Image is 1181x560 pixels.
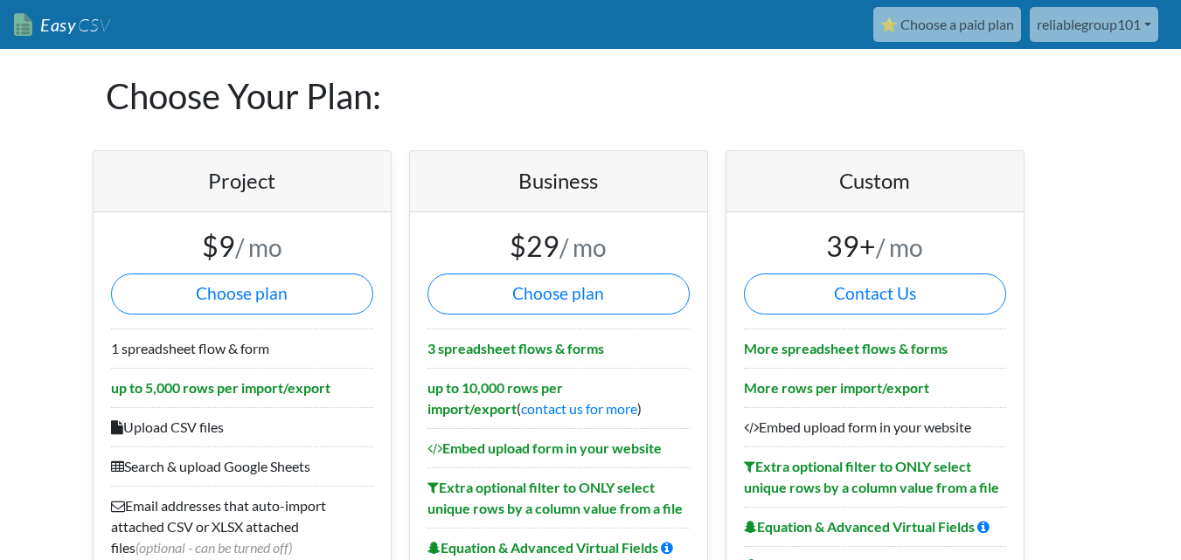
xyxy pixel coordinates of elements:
h4: Custom [744,169,1006,194]
h1: Choose Your Plan: [106,49,1076,143]
b: More spreadsheet flows & forms [744,340,948,356]
li: ( ) [427,368,690,428]
a: Contact Us [744,273,1006,315]
b: Equation & Advanced Virtual Fields [744,518,975,535]
h3: $29 [427,230,690,263]
span: CSV [76,14,110,36]
button: Choose plan [427,273,690,315]
h3: 39+ [744,230,1006,263]
li: 1 spreadsheet flow & form [111,328,373,368]
b: up to 5,000 rows per import/export [111,379,330,396]
li: Search & upload Google Sheets [111,446,373,486]
b: Equation & Advanced Virtual Fields [427,539,658,556]
li: Upload CSV files [111,407,373,446]
button: Choose plan [111,273,373,315]
a: reliablegroup101 [1030,7,1158,42]
b: Extra optional filter to ONLY select unique rows by a column value from a file [427,479,683,516]
small: / mo [876,232,923,262]
h3: $9 [111,230,373,263]
b: 3 spreadsheet flows & forms [427,340,604,356]
li: Embed upload form in your website [744,407,1006,446]
b: Embed upload form in your website [427,439,662,456]
b: More rows per import/export [744,379,929,396]
b: Extra optional filter to ONLY select unique rows by a column value from a file [744,458,999,495]
a: EasyCSV [14,7,110,43]
h4: Project [111,169,373,194]
span: (optional - can be turned off) [135,539,292,556]
b: up to 10,000 rows per import/export [427,379,563,417]
small: / mo [559,232,607,262]
small: / mo [235,232,282,262]
a: contact us for more [521,400,637,417]
h4: Business [427,169,690,194]
a: ⭐ Choose a paid plan [873,7,1021,42]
